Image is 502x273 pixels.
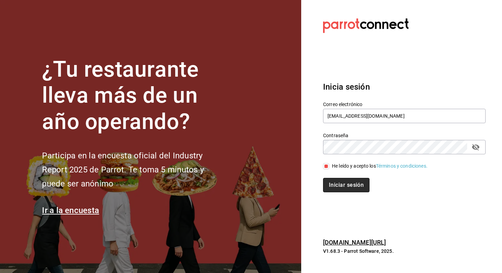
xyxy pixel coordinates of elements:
[323,109,486,123] input: Ingresa tu correo electrónico
[470,141,482,153] button: passwordField
[323,81,486,93] h3: Inicia sesión
[323,178,369,192] button: Iniciar sesión
[323,248,486,255] p: V1.68.3 - Parrot Software, 2025.
[42,149,226,191] h2: Participa en la encuesta oficial del Industry Report 2025 de Parrot. Te toma 5 minutos y puede se...
[323,239,386,246] a: [DOMAIN_NAME][URL]
[323,102,486,106] label: Correo electrónico
[42,206,99,215] a: Ir a la encuesta
[376,163,428,169] a: Términos y condiciones.
[332,162,428,170] div: He leído y acepto los
[323,133,486,138] label: Contraseña
[42,56,226,135] h1: ¿Tu restaurante lleva más de un año operando?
